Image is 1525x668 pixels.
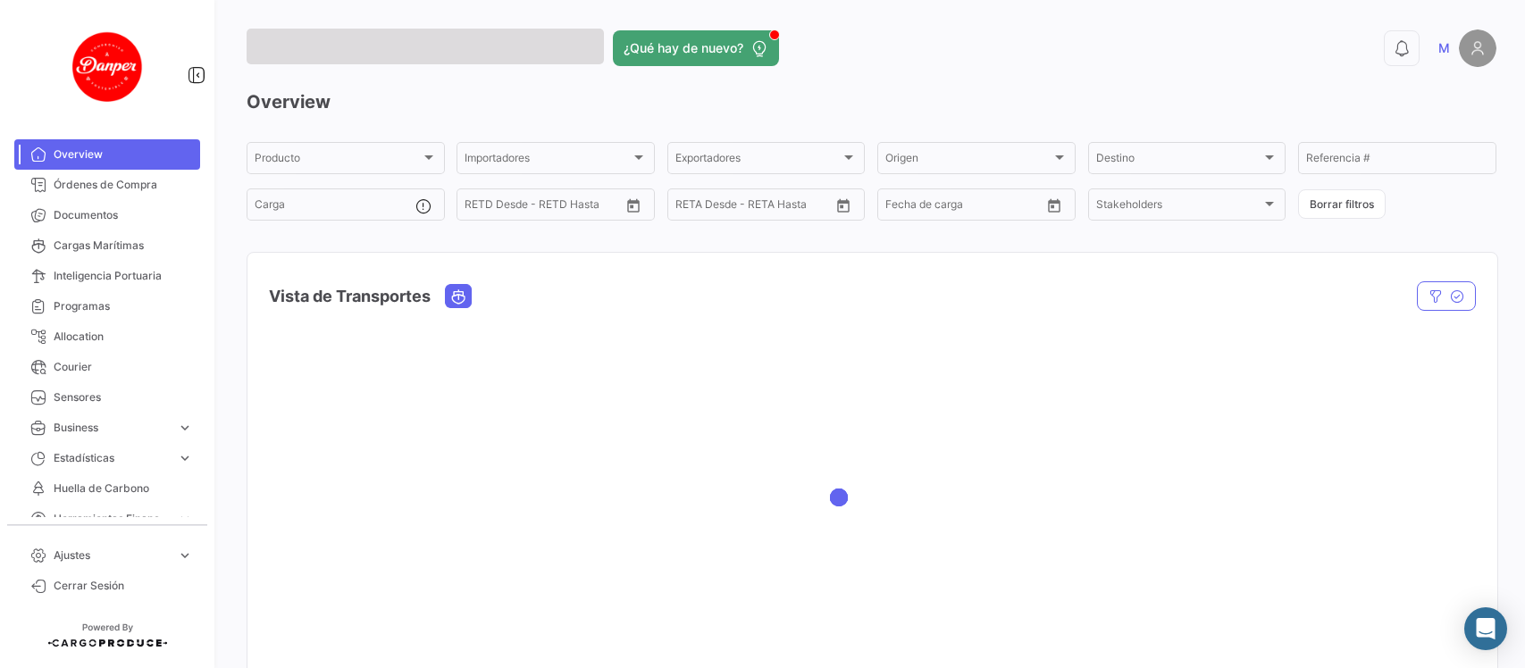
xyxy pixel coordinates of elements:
span: Overview [54,146,193,163]
h4: Vista de Transportes [269,284,431,309]
input: Hasta [930,201,1004,213]
span: Cargas Marítimas [54,238,193,254]
a: Allocation [14,321,200,352]
span: Ajustes [54,547,170,564]
input: Hasta [720,201,794,213]
span: expand_more [177,511,193,527]
img: placeholder-user.png [1459,29,1496,67]
a: Órdenes de Compra [14,170,200,200]
span: Huella de Carbono [54,480,193,497]
span: Inteligencia Portuaria [54,268,193,284]
a: Programas [14,291,200,321]
a: Cargas Marítimas [14,230,200,261]
input: Desde [675,201,708,213]
span: Allocation [54,329,193,345]
span: Herramientas Financieras [54,511,170,527]
button: ¿Qué hay de nuevo? [613,30,779,66]
span: Origen [885,154,1052,167]
span: Documentos [54,207,193,223]
span: Business [54,420,170,436]
span: Órdenes de Compra [54,177,193,193]
button: Borrar filtros [1298,189,1386,219]
span: Stakeholders [1096,201,1262,213]
button: Open calendar [1041,192,1068,219]
a: Courier [14,352,200,382]
div: Abrir Intercom Messenger [1464,607,1507,650]
span: Estadísticas [54,450,170,466]
input: Desde [885,201,918,213]
span: Cerrar Sesión [54,578,193,594]
a: Inteligencia Portuaria [14,261,200,291]
a: Documentos [14,200,200,230]
button: Ocean [446,285,471,307]
span: Producto [255,154,421,167]
span: expand_more [177,450,193,466]
span: Exportadores [675,154,842,167]
input: Hasta [509,201,583,213]
span: expand_more [177,547,193,564]
button: Open calendar [830,192,857,219]
a: Huella de Carbono [14,473,200,504]
span: Courier [54,359,193,375]
span: Destino [1096,154,1262,167]
span: ¿Qué hay de nuevo? [624,39,743,57]
span: Sensores [54,389,193,405]
span: Programas [54,298,193,314]
a: Overview [14,139,200,170]
span: M [1438,39,1450,57]
img: danper-logo.png [63,21,152,111]
button: Open calendar [620,192,647,219]
span: Importadores [465,154,631,167]
a: Sensores [14,382,200,413]
h3: Overview [247,89,1496,114]
span: expand_more [177,420,193,436]
input: Desde [465,201,497,213]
